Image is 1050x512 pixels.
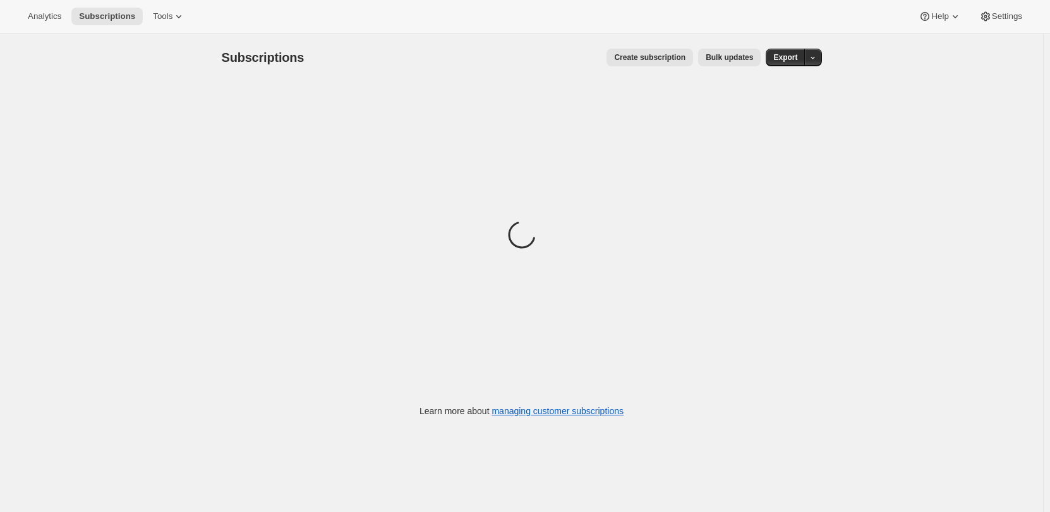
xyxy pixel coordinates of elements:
[153,11,172,21] span: Tools
[492,406,624,416] a: managing customer subscriptions
[766,49,805,66] button: Export
[698,49,761,66] button: Bulk updates
[20,8,69,25] button: Analytics
[145,8,193,25] button: Tools
[972,8,1030,25] button: Settings
[28,11,61,21] span: Analytics
[773,52,797,63] span: Export
[992,11,1022,21] span: Settings
[79,11,135,21] span: Subscriptions
[419,405,624,417] p: Learn more about
[911,8,969,25] button: Help
[706,52,753,63] span: Bulk updates
[606,49,693,66] button: Create subscription
[71,8,143,25] button: Subscriptions
[222,51,305,64] span: Subscriptions
[614,52,685,63] span: Create subscription
[931,11,948,21] span: Help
